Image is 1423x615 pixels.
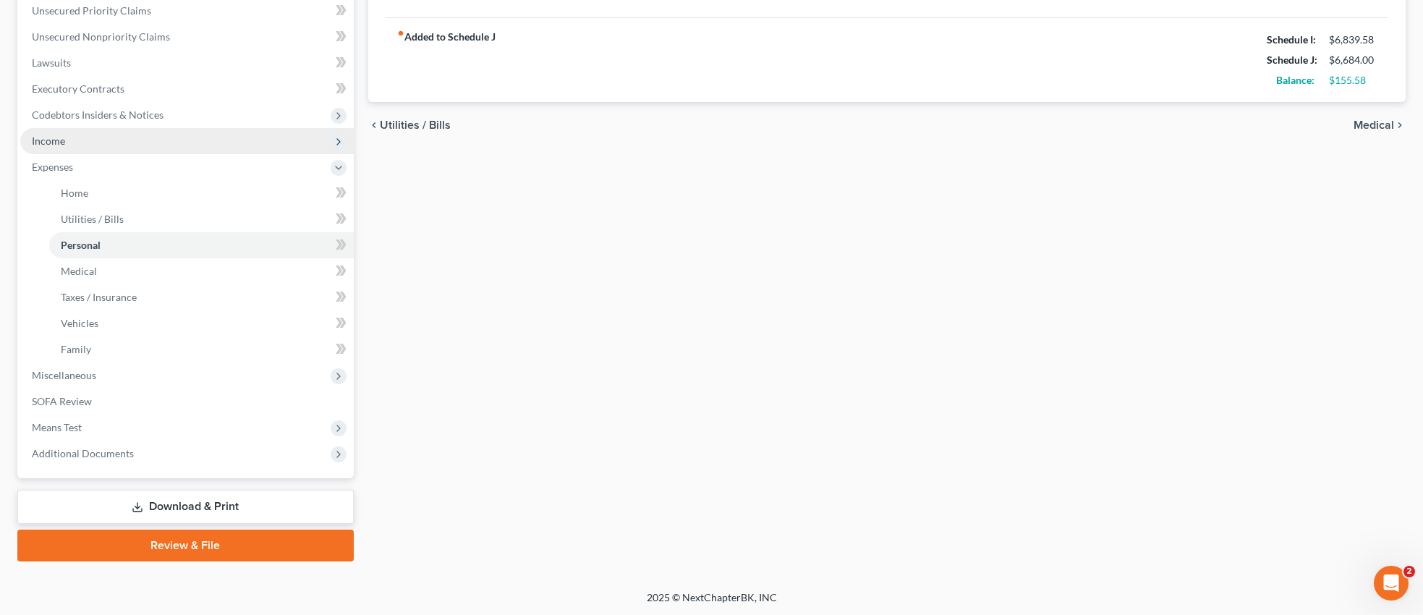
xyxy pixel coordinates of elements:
a: Personal [49,232,354,258]
a: Medical [49,258,354,284]
a: Taxes / Insurance [49,284,354,310]
span: Executory Contracts [32,82,124,95]
span: Medical [1354,119,1394,131]
span: Utilities / Bills [380,119,451,131]
span: Family [61,343,91,355]
span: Taxes / Insurance [61,291,137,303]
div: $155.58 [1329,73,1377,88]
span: Miscellaneous [32,369,96,381]
span: Utilities / Bills [61,213,124,225]
span: Personal [61,239,101,251]
span: Vehicles [61,317,98,329]
span: 2 [1403,566,1415,577]
a: Utilities / Bills [49,206,354,232]
span: Home [61,187,88,199]
a: Unsecured Nonpriority Claims [20,24,354,50]
a: Lawsuits [20,50,354,76]
span: Income [32,135,65,147]
span: SOFA Review [32,395,92,407]
span: Unsecured Nonpriority Claims [32,30,170,43]
span: Expenses [32,161,73,173]
i: chevron_left [368,119,380,131]
span: Codebtors Insiders & Notices [32,109,163,121]
iframe: Intercom live chat [1374,566,1409,601]
strong: Added to Schedule J [397,30,496,90]
a: Executory Contracts [20,76,354,102]
i: fiber_manual_record [397,30,404,37]
a: SOFA Review [20,389,354,415]
a: Download & Print [17,490,354,524]
a: Review & File [17,530,354,561]
strong: Balance: [1276,74,1314,86]
span: Means Test [32,421,82,433]
strong: Schedule I: [1267,33,1316,46]
div: $6,839.58 [1329,33,1377,47]
a: Vehicles [49,310,354,336]
span: Unsecured Priority Claims [32,4,151,17]
div: $6,684.00 [1329,53,1377,67]
a: Home [49,180,354,206]
i: chevron_right [1394,119,1406,131]
span: Additional Documents [32,447,134,459]
button: chevron_left Utilities / Bills [368,119,451,131]
span: Lawsuits [32,56,71,69]
a: Family [49,336,354,362]
strong: Schedule J: [1267,54,1317,66]
span: Medical [61,265,97,277]
button: Medical chevron_right [1354,119,1406,131]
